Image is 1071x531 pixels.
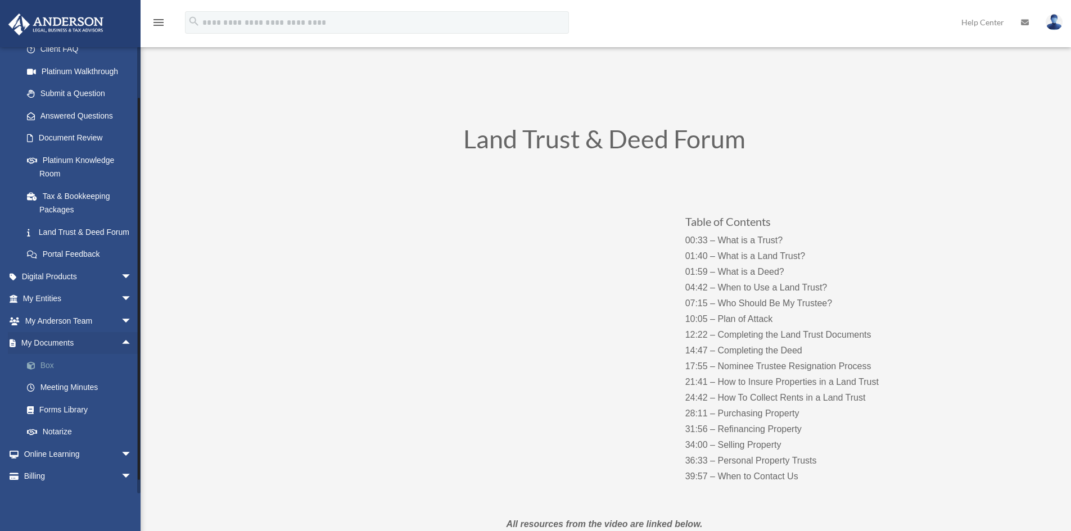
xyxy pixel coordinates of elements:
[16,105,149,127] a: Answered Questions
[16,221,143,243] a: Land Trust & Deed Forum
[152,16,165,29] i: menu
[8,310,149,332] a: My Anderson Teamarrow_drop_down
[8,288,149,310] a: My Entitiesarrow_drop_down
[8,443,149,465] a: Online Learningarrow_drop_down
[8,487,149,510] a: Events Calendar
[188,15,200,28] i: search
[16,243,149,266] a: Portal Feedback
[121,465,143,488] span: arrow_drop_down
[8,332,149,355] a: My Documentsarrow_drop_up
[16,185,149,221] a: Tax & Bookkeeping Packages
[121,288,143,311] span: arrow_drop_down
[16,398,149,421] a: Forms Library
[5,13,107,35] img: Anderson Advisors Platinum Portal
[8,265,149,288] a: Digital Productsarrow_drop_down
[121,443,143,466] span: arrow_drop_down
[16,60,149,83] a: Platinum Walkthrough
[16,83,149,105] a: Submit a Question
[507,519,703,529] em: All resources from the video are linked below.
[685,233,907,484] p: 00:33 – What is a Trust? 01:40 – What is a Land Trust? 01:59 – What is a Deed? 04:42 – When to Us...
[16,376,149,399] a: Meeting Minutes
[685,216,907,233] h3: Table of Contents
[121,265,143,288] span: arrow_drop_down
[121,332,143,355] span: arrow_drop_up
[121,310,143,333] span: arrow_drop_down
[16,421,149,443] a: Notarize
[301,126,908,157] h1: Land Trust & Deed Forum
[152,20,165,29] a: menu
[16,38,149,61] a: Client FAQ
[1046,14,1063,30] img: User Pic
[16,354,149,376] a: Box
[8,465,149,488] a: Billingarrow_drop_down
[16,149,149,185] a: Platinum Knowledge Room
[16,127,149,149] a: Document Review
